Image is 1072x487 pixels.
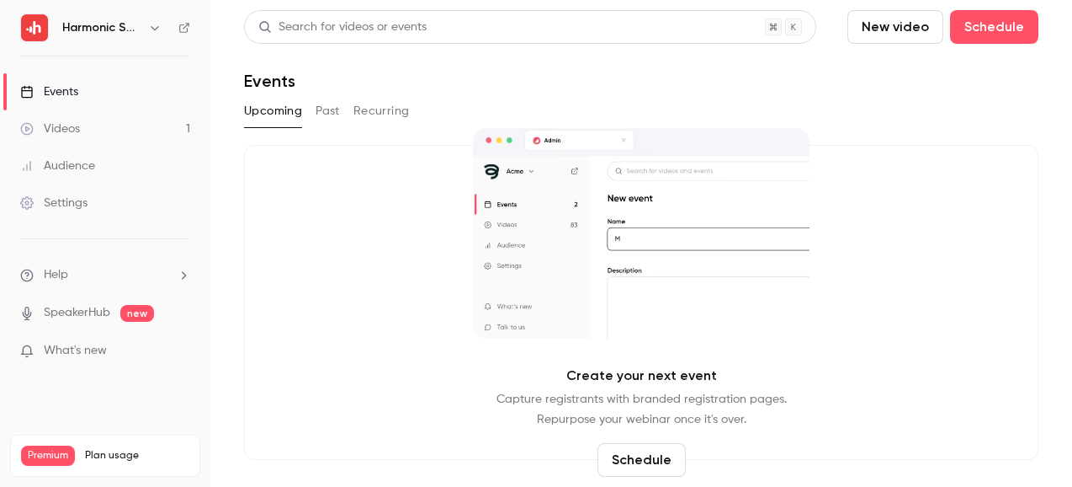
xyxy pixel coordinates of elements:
p: Capture registrants with branded registration pages. Repurpose your webinar once it's over. [496,389,787,430]
button: Past [316,98,340,125]
div: Videos [20,120,80,137]
div: Events [20,83,78,100]
button: Schedule [950,10,1038,44]
span: new [120,305,154,322]
h6: Harmonic Security [62,19,141,36]
p: Create your next event [566,366,717,386]
div: Search for videos or events [258,19,427,36]
span: Help [44,266,68,284]
button: New video [847,10,943,44]
li: help-dropdown-opener [20,266,190,284]
button: Schedule [597,443,686,477]
iframe: Noticeable Trigger [170,344,190,359]
span: Premium [21,446,75,466]
button: Recurring [353,98,410,125]
button: Upcoming [244,98,302,125]
div: Settings [20,195,88,211]
div: Audience [20,158,95,174]
span: Plan usage [85,449,189,463]
img: Harmonic Security [21,14,48,41]
h1: Events [244,71,295,91]
span: What's new [44,342,107,360]
a: SpeakerHub [44,304,110,322]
